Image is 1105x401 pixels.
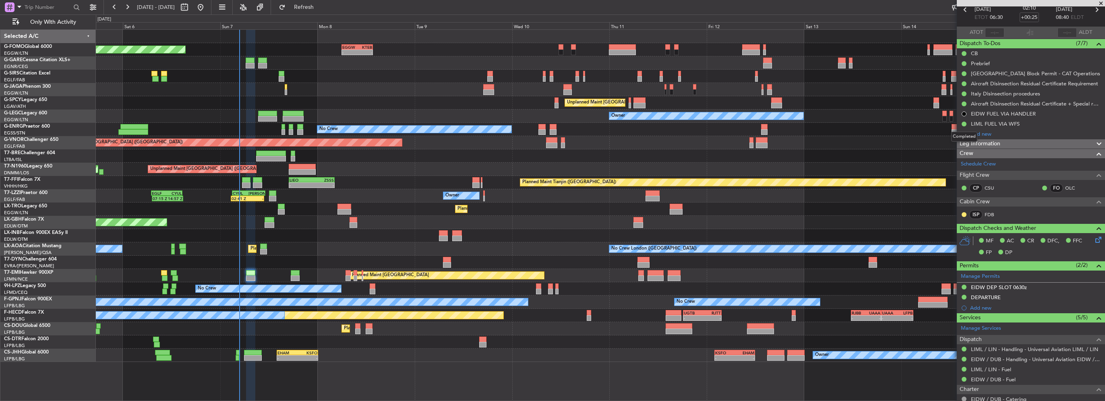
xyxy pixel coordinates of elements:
[4,263,54,269] a: EVRA/[PERSON_NAME]
[4,190,48,195] a: T7-LZZIPraetor 600
[960,224,1036,233] span: Dispatch Checks and Weather
[882,310,897,315] div: UAAA
[866,310,881,315] div: UAAA
[971,50,978,57] div: CB
[815,349,829,361] div: Owner
[971,366,1011,373] a: LIML / LIN - Fuel
[901,22,999,29] div: Sun 14
[975,6,991,14] span: [DATE]
[1056,14,1069,22] span: 08:40
[971,284,1027,291] div: EIDW DEP SLOT 0630z
[168,196,182,201] div: 14:57 Z
[4,303,25,309] a: LFPB/LBG
[9,16,87,29] button: Only With Activity
[961,160,996,168] a: Schedule Crew
[4,350,21,355] span: CS-JHH
[4,323,50,328] a: CS-DOUGlobal 6500
[198,283,216,295] div: No Crew
[4,44,25,49] span: G-FOMO
[317,22,415,29] div: Mon 8
[4,151,55,155] a: T7-BREChallenger 604
[897,316,913,320] div: -
[971,356,1101,363] a: EIDW / DUB - Handling - Universal Aviation EIDW / DUB
[971,60,990,67] div: Prebrief
[971,100,1101,107] div: Aircraft Disinsection Residual Certificate + Special request
[152,191,167,196] div: EGLF
[522,176,616,188] div: Planned Maint Tianjin ([GEOGRAPHIC_DATA])
[312,178,334,182] div: ZSSS
[4,323,23,328] span: CS-DOU
[971,110,1036,117] div: EIDW FUEL VIA HANDLER
[951,132,977,142] div: Completed
[971,80,1098,87] div: Aircraft Disinsection Residual Certificate Requirement
[4,337,21,341] span: CS-DTR
[4,350,49,355] a: CS-JHHGlobal 6000
[1073,237,1082,245] span: FFC
[4,204,47,209] a: LX-TROLegacy 650
[4,310,44,315] a: F-HECDFalcon 7X
[735,350,754,355] div: EHAM
[707,22,804,29] div: Fri 12
[611,243,697,255] div: No Crew London ([GEOGRAPHIC_DATA])
[971,120,1020,127] div: LIML FUEL VIA WFS
[220,22,318,29] div: Sun 7
[4,244,62,248] a: LX-AOACitation Mustang
[4,337,49,341] a: CS-DTRFalcon 2000
[4,190,21,195] span: T7-LZZI
[677,296,695,308] div: No Crew
[611,110,625,122] div: Owner
[312,183,334,188] div: -
[4,204,21,209] span: LX-TRO
[357,45,372,50] div: KTEB
[1071,14,1084,22] span: ELDT
[960,261,979,271] span: Permits
[1056,6,1072,14] span: [DATE]
[4,44,52,49] a: G-FOMOGlobal 6000
[357,50,372,55] div: -
[4,223,28,229] a: EDLW/DTM
[4,58,70,62] a: G-GARECessna Citation XLS+
[1047,237,1059,245] span: DFC,
[4,257,57,262] a: T7-DYNChallenger 604
[232,196,247,201] div: 02:41 Z
[277,350,298,355] div: EHAM
[567,97,697,109] div: Unplanned Maint [GEOGRAPHIC_DATA] ([PERSON_NAME] Intl)
[971,294,1001,301] div: DEPARTURE
[298,356,318,360] div: -
[342,50,357,55] div: -
[960,171,989,180] span: Flight Crew
[1050,184,1063,192] div: FO
[4,297,52,302] a: F-GPNJFalcon 900EX
[4,329,25,335] a: LFPB/LBG
[960,39,1000,48] span: Dispatch To-Dos
[4,164,52,169] a: T7-N1960Legacy 650
[4,183,28,189] a: VHHH/HKG
[715,356,735,360] div: -
[4,64,28,70] a: EGNR/CEG
[4,283,20,288] span: 9H-LPZ
[319,123,338,135] div: No Crew
[4,50,28,56] a: EGGW/LTN
[342,45,357,50] div: EGGW
[4,111,47,116] a: G-LEGCLegacy 600
[298,350,318,355] div: KSFO
[971,346,1098,353] a: LIML / LIN - Handling - Universal Aviation LIML / LIN
[969,184,983,192] div: CP
[684,316,702,320] div: -
[702,310,721,315] div: RJTT
[735,356,754,360] div: -
[960,313,981,322] span: Services
[990,14,1003,22] span: 06:30
[4,124,23,129] span: G-ENRG
[971,376,1016,383] a: EIDW / DUB - Fuel
[4,257,22,262] span: T7-DYN
[4,151,21,155] span: T7-BRE
[4,217,44,222] a: LX-GBHFalcon 7X
[137,4,175,11] span: [DATE] - [DATE]
[123,22,220,29] div: Sat 6
[247,196,263,201] div: -
[1065,184,1083,192] a: OLC
[4,196,25,203] a: EGLF/FAB
[56,136,183,149] div: Planned Maint [GEOGRAPHIC_DATA] ([GEOGRAPHIC_DATA])
[609,22,707,29] div: Thu 11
